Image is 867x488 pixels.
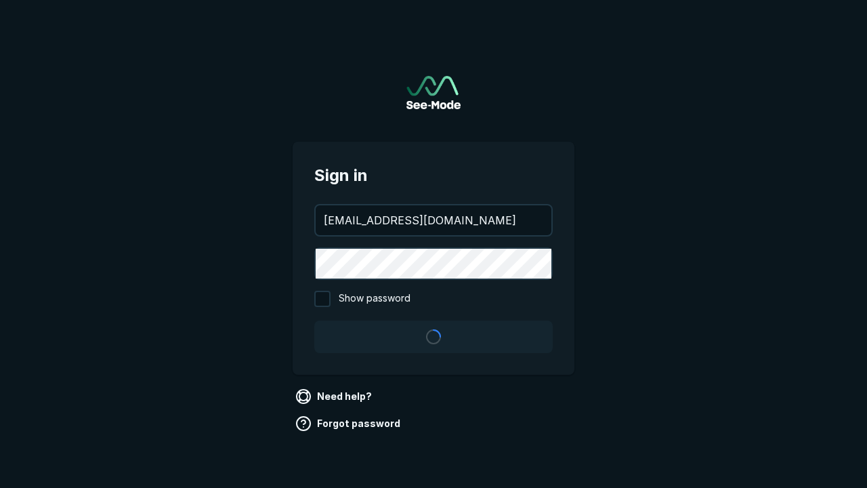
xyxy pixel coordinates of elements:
span: Show password [339,291,410,307]
a: Need help? [293,386,377,407]
input: your@email.com [316,205,551,235]
a: Go to sign in [406,76,461,109]
span: Sign in [314,163,553,188]
a: Forgot password [293,413,406,434]
img: See-Mode Logo [406,76,461,109]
